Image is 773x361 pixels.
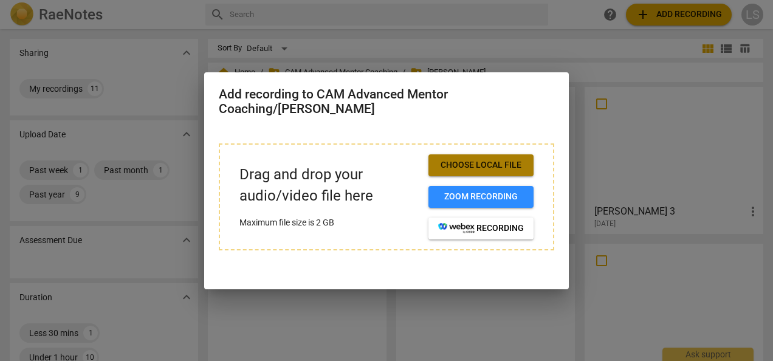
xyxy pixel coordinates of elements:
[219,87,554,117] h2: Add recording to CAM Advanced Mentor Coaching/[PERSON_NAME]
[438,222,524,235] span: recording
[428,218,534,239] button: recording
[428,154,534,176] button: Choose local file
[438,159,524,171] span: Choose local file
[239,164,419,207] p: Drag and drop your audio/video file here
[438,191,524,203] span: Zoom recording
[428,186,534,208] button: Zoom recording
[239,216,419,229] p: Maximum file size is 2 GB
